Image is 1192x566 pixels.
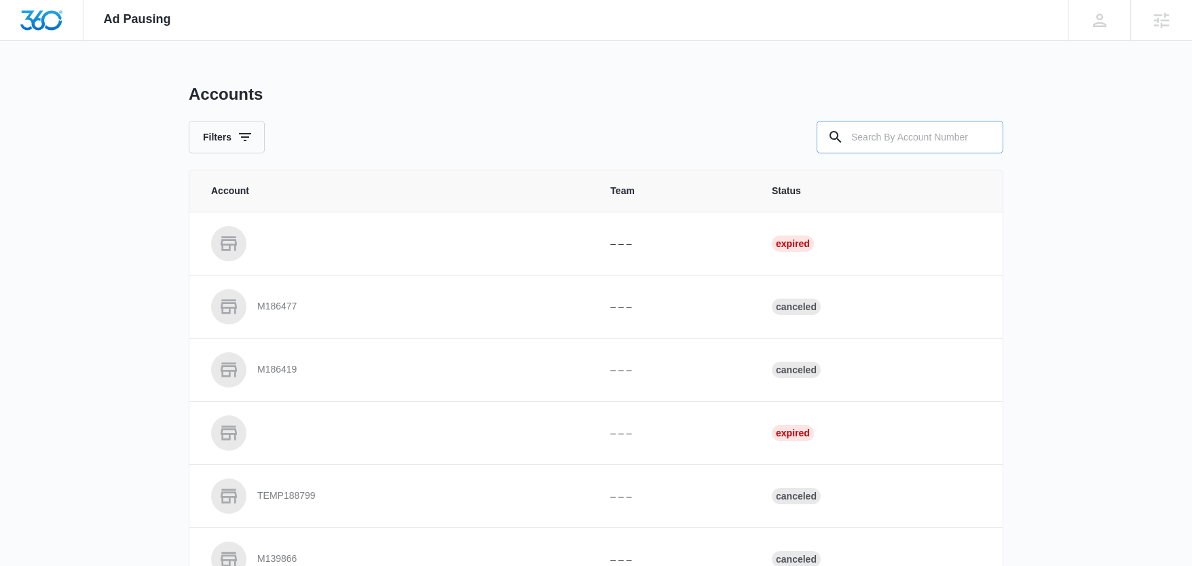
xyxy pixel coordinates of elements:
div: Expired [772,235,814,252]
span: Account [211,184,578,198]
a: M186477 [211,289,578,324]
p: M139866 [257,552,297,566]
p: – – – [610,426,739,440]
p: – – – [610,363,739,377]
div: Canceled [772,362,821,378]
p: M186477 [257,300,297,314]
span: Status [772,184,981,198]
input: Search By Account Number [817,121,1003,153]
p: – – – [610,489,739,504]
h1: Accounts [189,84,263,105]
span: Team [610,184,739,198]
p: – – – [610,237,739,251]
a: TEMP188799 [211,478,578,514]
p: – – – [610,300,739,314]
p: M186419 [257,363,297,377]
button: Filters [189,121,265,153]
div: Expired [772,425,814,441]
div: Canceled [772,299,821,315]
p: TEMP188799 [257,489,316,503]
span: Ad Pausing [104,12,171,26]
a: M186419 [211,352,578,388]
div: Canceled [772,488,821,504]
